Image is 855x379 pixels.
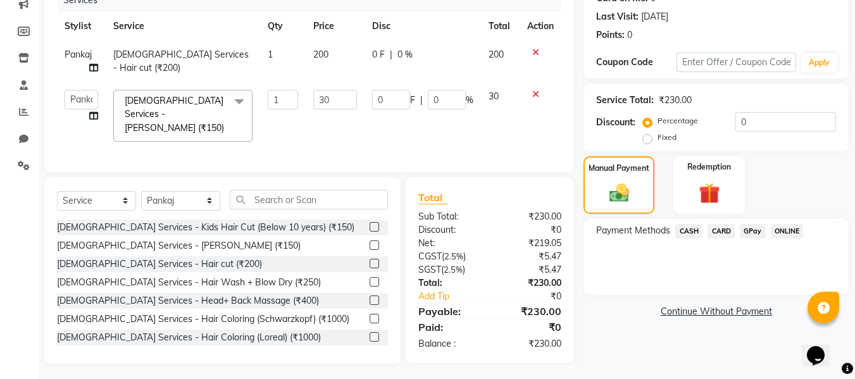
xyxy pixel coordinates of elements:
[802,328,842,366] iframe: chat widget
[444,264,463,275] span: 2.5%
[586,305,846,318] a: Continue Without Payment
[677,53,796,72] input: Enter Offer / Coupon Code
[490,223,571,237] div: ₹0
[489,90,499,102] span: 30
[444,251,463,261] span: 2.5%
[771,224,804,239] span: ONLINE
[490,304,571,319] div: ₹230.00
[260,12,305,40] th: Qty
[481,12,520,40] th: Total
[490,337,571,351] div: ₹230.00
[589,163,649,174] label: Manual Payment
[410,94,415,107] span: F
[490,210,571,223] div: ₹230.00
[675,224,702,239] span: CASH
[466,94,473,107] span: %
[390,48,392,61] span: |
[520,12,561,40] th: Action
[409,290,503,303] a: Add Tip
[409,210,490,223] div: Sub Total:
[490,320,571,335] div: ₹0
[57,313,349,326] div: [DEMOGRAPHIC_DATA] Services - Hair Coloring (Schwarzkopf) (₹1000)
[596,56,676,69] div: Coupon Code
[490,263,571,276] div: ₹5.47
[490,237,571,250] div: ₹219.05
[708,224,735,239] span: CARD
[57,294,319,308] div: [DEMOGRAPHIC_DATA] Services - Head+ Back Massage (₹400)
[409,337,490,351] div: Balance :
[409,223,490,237] div: Discount:
[418,251,442,262] span: CGST
[596,10,639,23] div: Last Visit:
[306,12,365,40] th: Price
[596,28,625,42] div: Points:
[603,182,635,204] img: _cash.svg
[409,320,490,335] div: Paid:
[658,115,698,127] label: Percentage
[224,122,230,134] a: x
[268,49,273,60] span: 1
[596,94,654,107] div: Service Total:
[420,94,423,107] span: |
[801,53,837,72] button: Apply
[365,12,481,40] th: Disc
[372,48,385,61] span: 0 F
[692,180,727,206] img: _gift.svg
[409,276,490,290] div: Total:
[397,48,413,61] span: 0 %
[57,12,106,40] th: Stylist
[65,49,92,60] span: Pankaj
[106,12,260,40] th: Service
[113,49,249,73] span: [DEMOGRAPHIC_DATA] Services - Hair cut (₹200)
[490,276,571,290] div: ₹230.00
[313,49,328,60] span: 200
[418,264,441,275] span: SGST
[596,224,670,237] span: Payment Methods
[659,94,692,107] div: ₹230.00
[57,239,301,252] div: [DEMOGRAPHIC_DATA] Services - [PERSON_NAME] (₹150)
[409,250,490,263] div: ( )
[504,290,571,303] div: ₹0
[409,263,490,276] div: ( )
[418,191,447,204] span: Total
[641,10,668,23] div: [DATE]
[125,95,224,134] span: [DEMOGRAPHIC_DATA] Services - [PERSON_NAME] (₹150)
[57,221,354,234] div: [DEMOGRAPHIC_DATA] Services - Kids Hair Cut (Below 10 years) (₹150)
[409,237,490,250] div: Net:
[627,28,632,42] div: 0
[57,331,321,344] div: [DEMOGRAPHIC_DATA] Services - Hair Coloring (Loreal) (₹1000)
[687,161,731,173] label: Redemption
[658,132,677,143] label: Fixed
[596,116,635,129] div: Discount:
[57,276,321,289] div: [DEMOGRAPHIC_DATA] Services - Hair Wash + Blow Dry (₹250)
[740,224,766,239] span: GPay
[489,49,504,60] span: 200
[230,190,388,209] input: Search or Scan
[57,258,262,271] div: [DEMOGRAPHIC_DATA] Services - Hair cut (₹200)
[490,250,571,263] div: ₹5.47
[409,304,490,319] div: Payable:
